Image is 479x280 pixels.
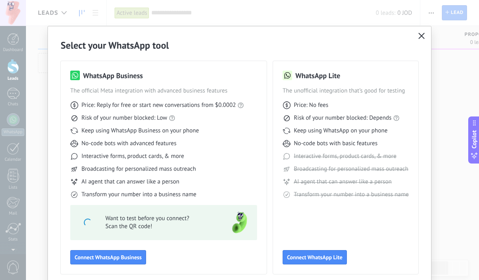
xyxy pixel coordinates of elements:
[294,140,378,148] span: No-code bots with basic features
[470,130,478,149] span: Copilot
[105,223,222,231] span: Scan the QR code!
[283,87,409,95] span: The unofficial integration that’s good for testing
[295,71,340,81] h3: WhatsApp Lite
[81,152,184,160] span: Interactive forms, product cards, & more
[81,165,196,173] span: Broadcasting for personalized mass outreach
[81,140,176,148] span: No-code bots with advanced features
[70,250,146,264] button: Connect WhatsApp Business
[294,178,392,186] span: AI agent that can answer like a person
[61,39,418,51] h2: Select your WhatsApp tool
[294,127,388,135] span: Keep using WhatsApp on your phone
[283,250,347,264] button: Connect WhatsApp Lite
[81,114,167,122] span: Risk of your number blocked: Low
[83,71,143,81] h3: WhatsApp Business
[294,101,328,109] span: Price: No fees
[294,152,396,160] span: Interactive forms, product cards, & more
[75,254,142,260] span: Connect WhatsApp Business
[81,191,196,199] span: Transform your number into a business name
[294,114,392,122] span: Risk of your number blocked: Depends
[70,87,257,95] span: The official Meta integration with advanced business features
[287,254,342,260] span: Connect WhatsApp Lite
[294,191,409,199] span: Transform your number into a business name
[105,215,222,223] span: Want to test before you connect?
[81,178,179,186] span: AI agent that can answer like a person
[225,208,254,237] img: green-phone.png
[294,165,408,173] span: Broadcasting for personalized mass outreach
[81,101,236,109] span: Price: Reply for free or start new conversations from $0.0002
[81,127,199,135] span: Keep using WhatsApp Business on your phone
